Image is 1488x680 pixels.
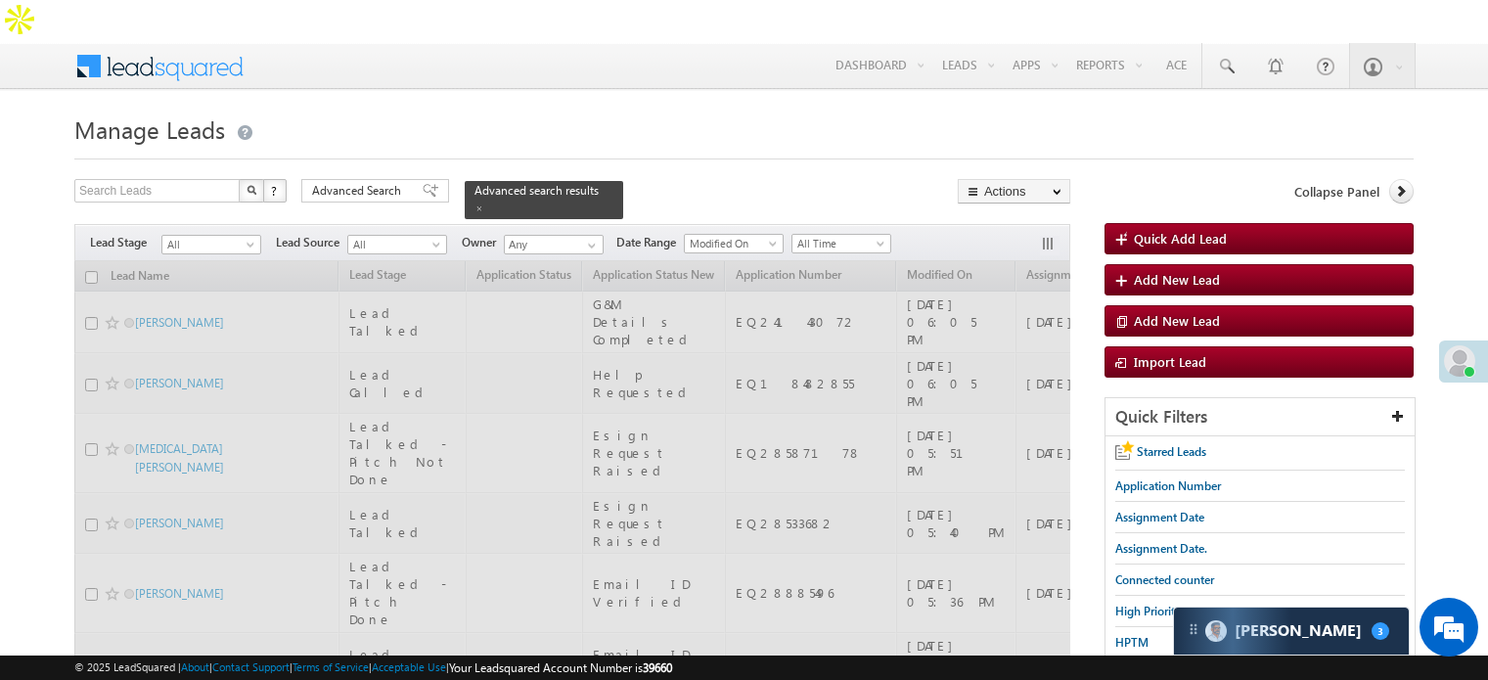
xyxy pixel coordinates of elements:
[1137,444,1206,459] span: Starred Leads
[74,658,672,677] span: © 2025 LeadSquared | | | | |
[462,234,504,251] span: Owner
[271,182,280,199] span: ?
[1115,510,1204,524] span: Assignment Date
[263,179,287,203] button: ?
[1372,622,1389,640] span: 3
[1134,271,1220,288] span: Add New Lead
[685,235,778,252] span: Modified On
[247,185,256,195] img: Search
[474,183,599,198] span: Advanced search results
[1115,541,1207,556] span: Assignment Date.
[161,235,261,254] a: All
[504,235,604,254] input: Type to Search
[791,234,891,253] a: All Time
[827,43,932,86] a: Dashboard
[1134,312,1220,329] span: Add New Lead
[1151,43,1201,86] a: Ace
[372,660,446,673] a: Acceptable Use
[1115,604,1181,618] span: High Priority
[1004,43,1066,86] a: Apps
[312,182,407,200] span: Advanced Search
[212,660,290,673] a: Contact Support
[1115,572,1214,587] span: Connected counter
[1115,478,1221,493] span: Application Number
[643,660,672,675] span: 39660
[792,235,885,252] span: All Time
[1115,635,1149,650] span: HPTM
[1173,607,1410,656] div: carter-dragCarter[PERSON_NAME]3
[449,660,672,675] span: Your Leadsquared Account Number is
[1134,353,1206,370] span: Import Lead
[933,43,1003,86] a: Leads
[684,234,784,253] a: Modified On
[958,179,1070,204] button: Actions
[1294,183,1379,201] span: Collapse Panel
[347,235,447,254] a: All
[348,236,441,253] span: All
[577,236,602,255] a: Show All Items
[276,234,347,251] span: Lead Source
[181,660,209,673] a: About
[1134,230,1227,247] span: Quick Add Lead
[90,234,161,251] span: Lead Stage
[293,660,369,673] a: Terms of Service
[162,236,255,253] span: All
[74,113,225,145] span: Manage Leads
[1067,43,1150,86] a: Reports
[616,234,684,251] span: Date Range
[1105,398,1415,436] div: Quick Filters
